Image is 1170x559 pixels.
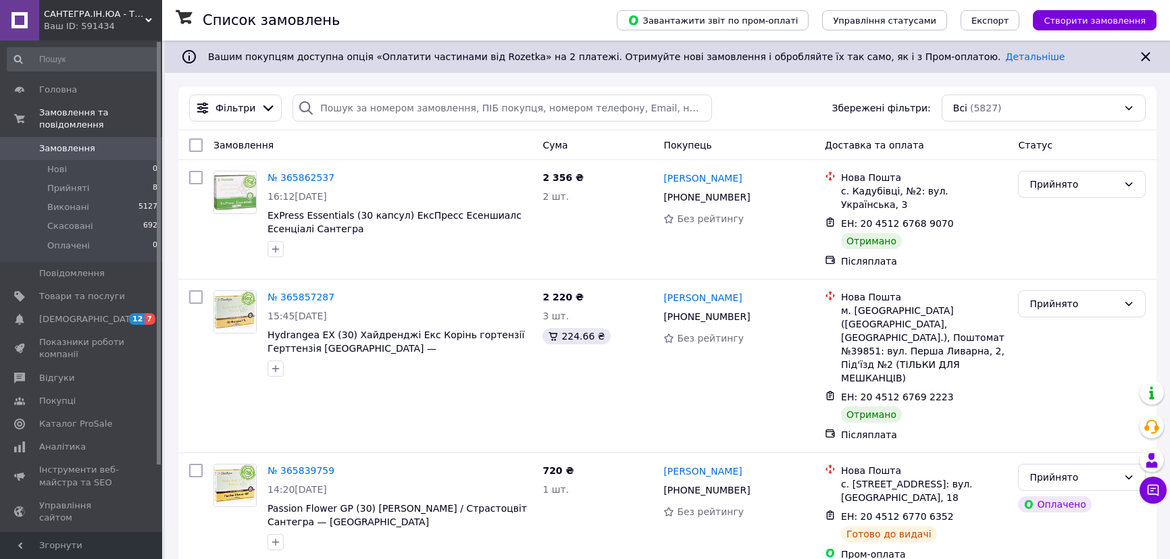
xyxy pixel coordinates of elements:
button: Створити замовлення [1033,10,1156,30]
span: [PHONE_NUMBER] [663,311,750,322]
h1: Список замовлень [203,12,340,28]
div: Нова Пошта [841,171,1007,184]
span: Відгуки [39,372,74,384]
span: Прийняті [47,182,89,194]
div: Післяплата [841,428,1007,442]
a: № 365857287 [268,292,334,302]
a: ExPress Essentials (30 капсул) ЕксПресс Есеншиалс Есенціалі Сантегра [268,210,522,234]
span: Управління сайтом [39,500,125,524]
span: Експорт [971,16,1009,26]
span: САНТЕГРА.ІН.ЮА - ТІЛЬКИ ОРИГІНАЛЬНА ПРОДУКЦІЯ ! [44,8,145,20]
a: Passion Flower GP (30) [PERSON_NAME] / Страстоцвіт Сантегра — [GEOGRAPHIC_DATA] [268,503,527,527]
span: 14:20[DATE] [268,484,327,495]
a: [PERSON_NAME] [663,171,742,185]
span: Каталог ProSale [39,418,112,430]
button: Чат з покупцем [1140,477,1167,504]
span: 2 220 ₴ [542,292,584,302]
a: Створити замовлення [1019,14,1156,25]
span: Доставка та оплата [825,140,924,151]
div: Готово до видачі [841,526,937,542]
span: [PHONE_NUMBER] [663,485,750,496]
span: Створити замовлення [1044,16,1146,26]
div: Отримано [841,233,902,249]
span: 720 ₴ [542,465,574,476]
span: Без рейтингу [677,333,744,344]
span: Статус [1018,140,1052,151]
span: 8 [153,182,157,194]
span: Замовлення [39,142,95,155]
span: Збережені фільтри: [832,101,930,115]
div: Нова Пошта [841,464,1007,477]
span: 1 шт. [542,484,569,495]
a: Фото товару [213,464,257,507]
span: Cума [542,140,567,151]
span: Покупець [663,140,711,151]
span: 7 [145,313,155,325]
a: Фото товару [213,171,257,214]
div: Післяплата [841,255,1007,268]
span: Виконані [47,201,89,213]
span: Скасовані [47,220,93,232]
div: Прийнято [1029,177,1118,192]
a: Hydrangea EX (30) Хайдренджі Екс Корінь гортензії Герттензія [GEOGRAPHIC_DATA] — [GEOGRAPHIC_DATA] [268,329,524,367]
span: Замовлення [213,140,274,151]
span: ЕН: 20 4512 6768 9070 [841,218,954,229]
span: Замовлення та повідомлення [39,107,162,131]
span: Вашим покупцям доступна опція «Оплатити частинами від Rozetka» на 2 платежі. Отримуйте нові замов... [208,51,1065,62]
span: Без рейтингу [677,506,744,517]
img: Фото товару [214,175,256,211]
button: Завантажити звіт по пром-оплаті [617,10,809,30]
div: 224.66 ₴ [542,328,610,344]
span: [PHONE_NUMBER] [663,192,750,203]
span: 0 [153,163,157,176]
span: Завантажити звіт по пром-оплаті [628,14,798,26]
a: № 365839759 [268,465,334,476]
input: Пошук [7,47,159,72]
span: 15:45[DATE] [268,311,327,321]
a: № 365862537 [268,172,334,183]
span: Покупці [39,395,76,407]
div: с. [STREET_ADDRESS]: вул. [GEOGRAPHIC_DATA], 18 [841,477,1007,504]
img: Фото товару [214,291,256,333]
span: Головна [39,84,77,96]
div: Прийнято [1029,296,1118,311]
button: Управління статусами [822,10,947,30]
span: Інструменти веб-майстра та SEO [39,464,125,488]
div: Отримано [841,406,902,423]
div: Ваш ID: 591434 [44,20,162,32]
span: 2 шт. [542,191,569,202]
span: Оплачені [47,240,90,252]
span: 3 шт. [542,311,569,321]
button: Експорт [961,10,1020,30]
span: Фільтри [215,101,255,115]
div: Прийнято [1029,470,1118,485]
div: с. Кадубівці, №2: вул. Українська, 3 [841,184,1007,211]
span: Нові [47,163,67,176]
div: м. [GEOGRAPHIC_DATA] ([GEOGRAPHIC_DATA], [GEOGRAPHIC_DATA].), Поштомат №39851: вул. Перша Ливарна... [841,304,1007,385]
span: Повідомлення [39,267,105,279]
span: 2 356 ₴ [542,172,584,183]
span: Аналітика [39,441,86,453]
span: 692 [143,220,157,232]
span: Всі [953,101,967,115]
span: Без рейтингу [677,213,744,224]
span: Показники роботи компанії [39,336,125,361]
span: 5127 [138,201,157,213]
span: Управління статусами [833,16,936,26]
span: 12 [129,313,145,325]
a: [PERSON_NAME] [663,464,742,478]
div: Нова Пошта [841,290,1007,304]
div: Оплачено [1018,496,1091,512]
span: 0 [153,240,157,252]
span: ЕН: 20 4512 6769 2223 [841,392,954,402]
span: Товари та послуги [39,290,125,302]
span: [DEMOGRAPHIC_DATA] [39,313,139,325]
a: Фото товару [213,290,257,334]
a: Детальніше [1006,51,1065,62]
span: 16:12[DATE] [268,191,327,202]
img: Фото товару [214,464,256,506]
input: Пошук за номером замовлення, ПІБ покупця, номером телефону, Email, номером накладної [292,95,711,122]
span: (5827) [970,103,1002,113]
